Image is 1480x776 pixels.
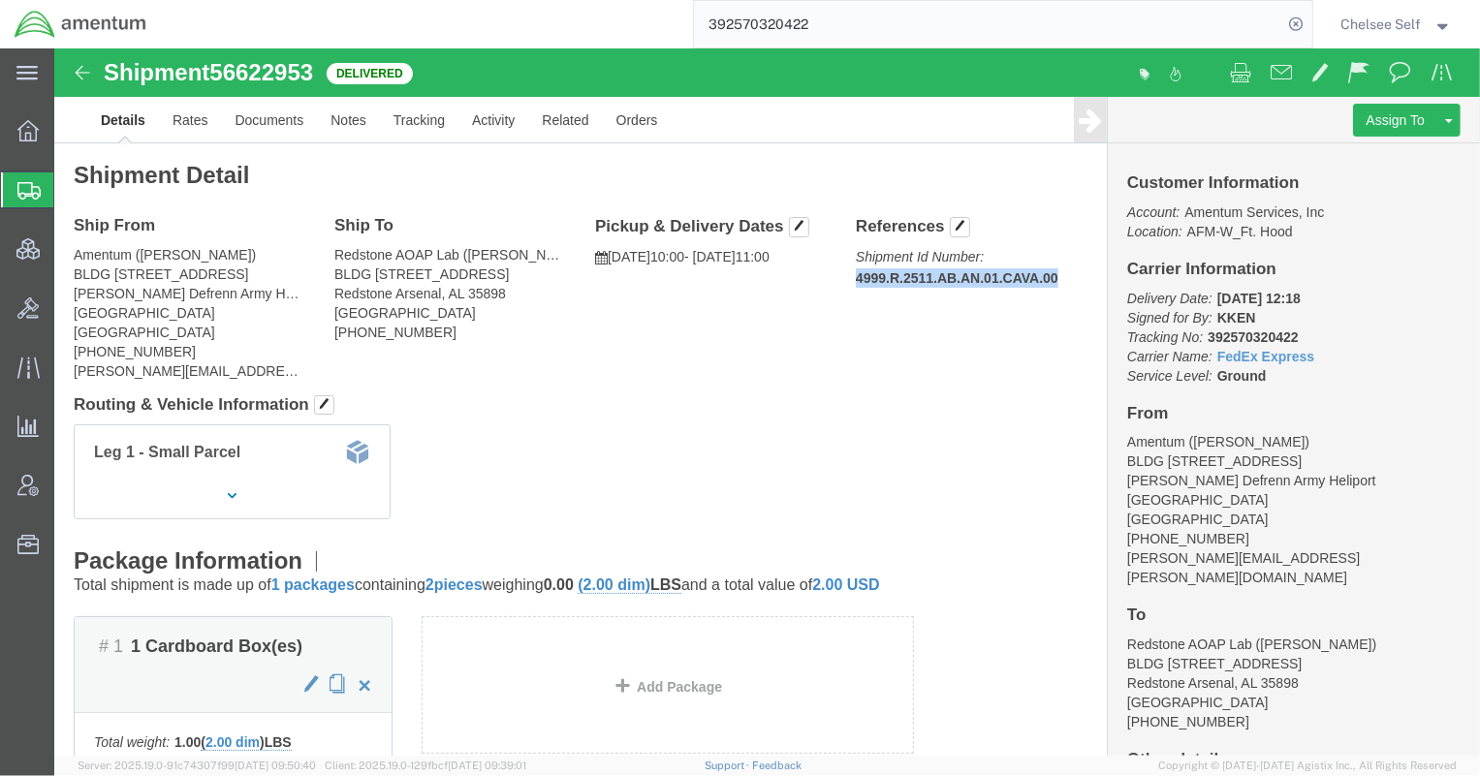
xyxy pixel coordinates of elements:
[325,760,526,771] span: Client: 2025.19.0-129fbcf
[14,10,147,39] img: logo
[1341,14,1422,35] span: Chelsee Self
[705,760,753,771] a: Support
[1158,758,1457,774] span: Copyright © [DATE]-[DATE] Agistix Inc., All Rights Reserved
[1340,13,1454,36] button: Chelsee Self
[448,760,526,771] span: [DATE] 09:39:01
[235,760,316,771] span: [DATE] 09:50:40
[694,1,1283,47] input: Search for shipment number, reference number
[54,48,1480,756] iframe: FS Legacy Container
[78,760,316,771] span: Server: 2025.19.0-91c74307f99
[752,760,802,771] a: Feedback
